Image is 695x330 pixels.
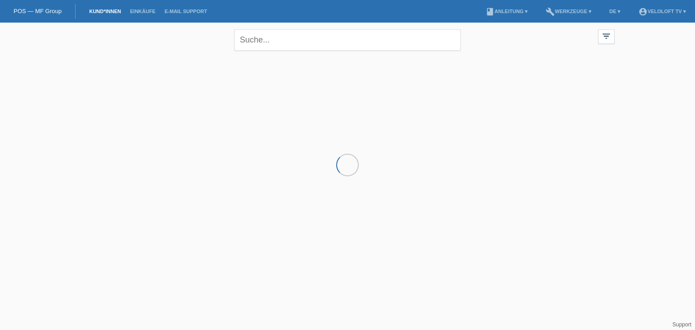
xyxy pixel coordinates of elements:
input: Suche... [234,29,461,51]
a: Support [672,321,691,328]
i: build [546,7,555,16]
a: E-Mail Support [160,9,212,14]
i: account_circle [638,7,647,16]
i: book [486,7,495,16]
a: Kund*innen [85,9,125,14]
a: DE ▾ [605,9,625,14]
i: filter_list [601,31,611,41]
a: bookAnleitung ▾ [481,9,532,14]
a: Einkäufe [125,9,160,14]
a: buildWerkzeuge ▾ [541,9,596,14]
a: account_circleVeloLoft TV ▾ [634,9,690,14]
a: POS — MF Group [14,8,62,14]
